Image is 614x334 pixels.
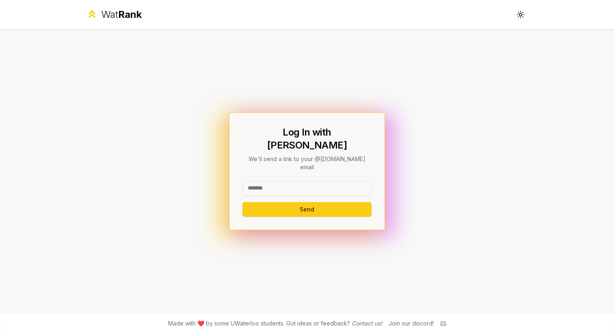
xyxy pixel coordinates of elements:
div: Wat [101,8,142,21]
div: Join our discord! [389,319,434,328]
h1: Log In with [PERSON_NAME] [242,126,372,152]
p: We'll send a link to your @[DOMAIN_NAME] email [242,155,372,171]
span: Made with ❤️ by some UWaterloo students. Got ideas or feedback? [168,319,382,328]
span: Rank [118,9,142,20]
button: Send [242,202,372,217]
a: Contact us! [352,320,382,327]
a: WatRank [86,8,142,21]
